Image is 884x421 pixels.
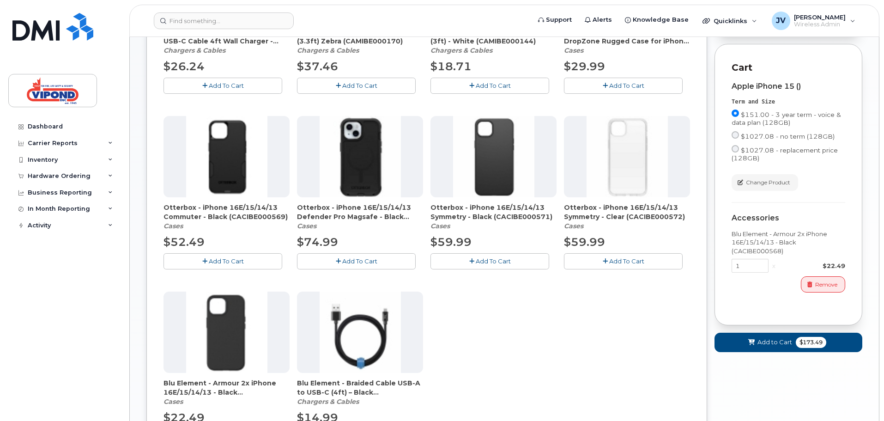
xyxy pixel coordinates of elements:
[815,281,837,289] span: Remove
[796,337,826,348] span: $173.49
[564,235,605,249] span: $59.99
[546,15,572,24] span: Support
[769,262,779,270] div: x
[297,253,416,269] button: Add To Cart
[297,235,338,249] span: $74.99
[297,78,416,94] button: Add To Cart
[297,203,423,221] span: Otterbox - iPhone 16E/15/14/13 Defender Pro Magsafe - Black (CACIBE000659)
[757,338,792,347] span: Add to Cart
[163,203,290,231] div: Otterbox - iPhone 16E/15/14/13 Commuter - Black (CACIBE000569)
[163,203,290,221] span: Otterbox - iPhone 16E/15/14/13 Commuter - Black (CACIBE000569)
[732,110,739,117] input: $151.00 - 3 year term - voice & data plan (128GB)
[593,15,612,24] span: Alerts
[430,203,557,221] span: Otterbox - iPhone 16E/15/14/13 Symmetry - Black (CACIBE000571)
[732,82,845,91] div: Apple iPhone 15 ()
[430,78,549,94] button: Add To Cart
[297,397,359,406] em: Chargers & Cables
[163,222,183,230] em: Cases
[430,235,472,249] span: $59.99
[186,116,267,197] img: accessory36920.JPG
[564,222,583,230] em: Cases
[609,82,644,89] span: Add To Cart
[297,203,423,231] div: Otterbox - iPhone 16E/15/14/13 Defender Pro Magsafe - Black (CACIBE000659)
[732,146,838,162] span: $1027.08 - replacement price (128GB)
[163,27,290,55] div: Blu Element - USB-C 20W PD with USB-C Cable 4ft Wall Charger - Black (CAHCPZ000096)
[320,116,401,197] img: accessory36844.JPG
[430,60,472,73] span: $18.71
[732,98,845,106] div: Term and Size
[732,214,845,222] div: Accessories
[564,27,690,55] div: Blu Element - Blu Element - DropZone Rugged Case for iPhone 16E/15/14/13 - Clear (CACIBE000602)
[564,203,690,231] div: Otterbox - iPhone 16E/15/14/13 Symmetry - Clear (CACIBE000572)
[476,82,511,89] span: Add To Cart
[587,116,668,197] img: accessory36846.JPG
[297,46,359,55] em: Chargers & Cables
[163,78,282,94] button: Add To Cart
[430,27,557,55] div: Ventev - Charge/Sync Cable USB-C (3ft) - White (CAMIBE000144)
[564,203,690,221] span: Otterbox - iPhone 16E/15/14/13 Symmetry - Clear (CACIBE000572)
[633,15,689,24] span: Knowledge Base
[564,253,683,269] button: Add To Cart
[732,61,845,74] p: Cart
[732,230,845,256] div: Blu Element - Armour 2x iPhone 16E/15/14/13 - Black (CACIBE000568)
[342,257,377,265] span: Add To Cart
[609,257,644,265] span: Add To Cart
[696,12,763,30] div: Quicklinks
[732,174,798,190] button: Change Product
[578,11,618,29] a: Alerts
[741,133,835,140] span: $1027.08 - no term (128GB)
[430,203,557,231] div: Otterbox - iPhone 16E/15/14/13 Symmetry - Black (CACIBE000571)
[209,257,244,265] span: Add To Cart
[297,27,423,55] div: Nomad - Rugged USB-C Cable (3.3ft) Zebra (CAMIBE000170)
[746,178,790,187] span: Change Product
[430,222,450,230] em: Cases
[801,276,845,293] button: Remove
[320,292,401,373] img: accessory36348.JPG
[163,46,225,55] em: Chargers & Cables
[163,253,282,269] button: Add To Cart
[430,46,492,55] em: Chargers & Cables
[794,21,846,28] span: Wireless Admin
[430,253,549,269] button: Add To Cart
[794,13,846,21] span: [PERSON_NAME]
[732,145,739,153] input: $1027.08 - replacement price (128GB)
[209,82,244,89] span: Add To Cart
[342,82,377,89] span: Add To Cart
[532,11,578,29] a: Support
[564,60,605,73] span: $29.99
[564,46,583,55] em: Cases
[779,262,845,270] div: $22.49
[154,12,294,29] input: Find something...
[186,292,267,373] img: accessory36919.JPG
[776,15,786,26] span: JV
[163,60,205,73] span: $26.24
[714,333,862,352] button: Add to Cart $173.49
[732,111,841,126] span: $151.00 - 3 year term - voice & data plan (128GB)
[564,78,683,94] button: Add To Cart
[714,17,747,24] span: Quicklinks
[618,11,695,29] a: Knowledge Base
[163,235,205,249] span: $52.49
[297,378,423,406] div: Blu Element - Braided Cable USB-A to USB-C (4ft) – Black (CAMIPZ000176)
[297,378,423,397] span: Blu Element - Braided Cable USB-A to USB-C (4ft) – Black (CAMIPZ000176)
[297,60,338,73] span: $37.46
[765,12,862,30] div: Justin Vezina
[453,116,534,197] img: accessory36845.JPG
[732,131,739,139] input: $1027.08 - no term (128GB)
[476,257,511,265] span: Add To Cart
[297,222,316,230] em: Cases
[163,378,290,397] span: Blu Element - Armour 2x iPhone 16E/15/14/13 - Black (CACIBE000568)
[163,397,183,406] em: Cases
[163,378,290,406] div: Blu Element - Armour 2x iPhone 16E/15/14/13 - Black (CACIBE000568)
